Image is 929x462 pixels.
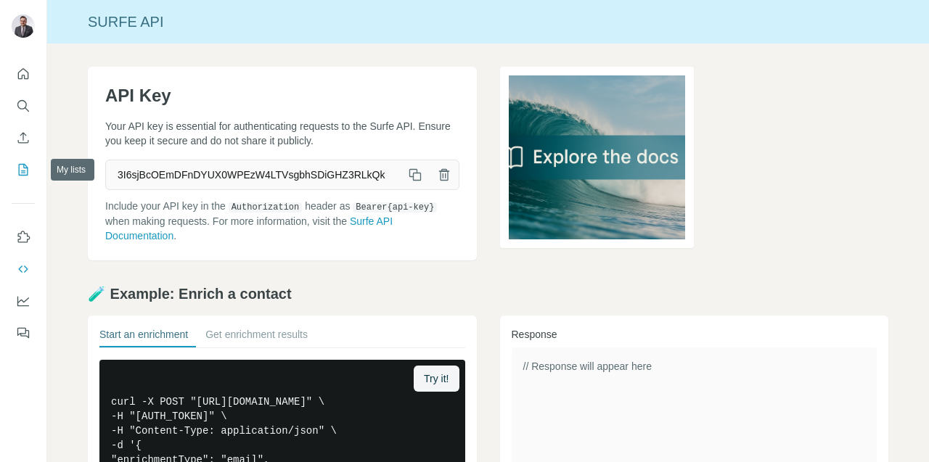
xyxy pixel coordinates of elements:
img: Avatar [12,15,35,38]
button: Search [12,93,35,119]
button: Enrich CSV [12,125,35,151]
button: Feedback [12,320,35,346]
h3: Response [512,327,877,342]
span: Try it! [424,371,449,386]
code: Bearer {api-key} [353,202,437,213]
button: My lists [12,157,35,183]
button: Start an enrichment [99,327,188,347]
button: Get enrichment results [205,327,308,347]
button: Dashboard [12,288,35,314]
code: Authorization [229,202,303,213]
p: Include your API key in the header as when making requests. For more information, visit the . [105,199,459,243]
button: Quick start [12,61,35,87]
button: Use Surfe API [12,256,35,282]
button: Try it! [414,366,459,392]
h1: API Key [105,84,459,107]
p: Your API key is essential for authenticating requests to the Surfe API. Ensure you keep it secure... [105,119,459,148]
span: // Response will appear here [523,360,652,372]
button: Use Surfe on LinkedIn [12,224,35,250]
span: 3I6sjBcOEmDFnDYUX0WPEzW4LTVsgbhSDiGHZ3RLkQk [106,162,401,188]
div: Surfe API [47,12,929,32]
h2: 🧪 Example: Enrich a contact [88,284,888,304]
